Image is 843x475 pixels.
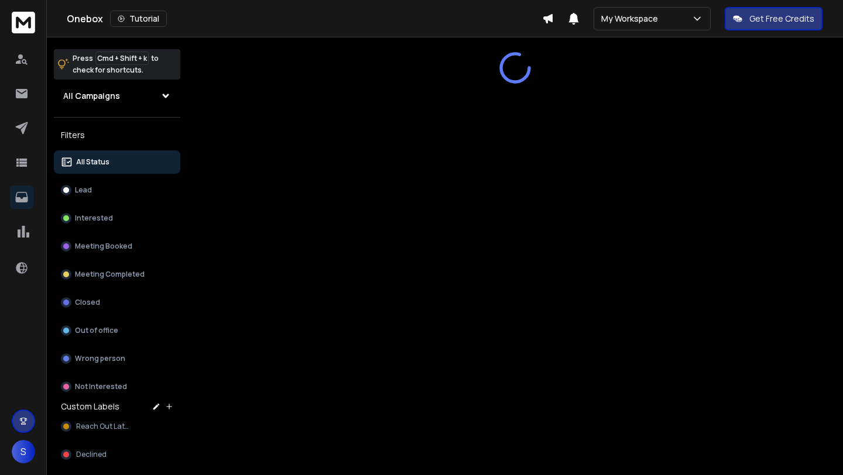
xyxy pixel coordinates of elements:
[75,242,132,251] p: Meeting Booked
[75,382,127,391] p: Not Interested
[75,270,145,279] p: Meeting Completed
[76,450,107,459] span: Declined
[601,13,663,25] p: My Workspace
[54,319,180,342] button: Out of office
[54,347,180,370] button: Wrong person
[54,443,180,466] button: Declined
[76,422,131,431] span: Reach Out Later
[63,90,120,102] h1: All Campaigns
[61,401,119,412] h3: Custom Labels
[54,206,180,230] button: Interested
[54,415,180,438] button: Reach Out Later
[73,53,159,76] p: Press to check for shortcuts.
[12,440,35,463] button: S
[725,7,823,30] button: Get Free Credits
[110,11,167,27] button: Tutorial
[75,185,92,195] p: Lead
[54,235,180,258] button: Meeting Booked
[75,214,113,223] p: Interested
[67,11,542,27] div: Onebox
[95,51,149,65] span: Cmd + Shift + k
[75,326,118,335] p: Out of office
[54,291,180,314] button: Closed
[54,263,180,286] button: Meeting Completed
[54,127,180,143] h3: Filters
[54,178,180,202] button: Lead
[54,375,180,398] button: Not Interested
[76,157,109,167] p: All Status
[54,84,180,108] button: All Campaigns
[749,13,814,25] p: Get Free Credits
[54,150,180,174] button: All Status
[75,298,100,307] p: Closed
[75,354,125,363] p: Wrong person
